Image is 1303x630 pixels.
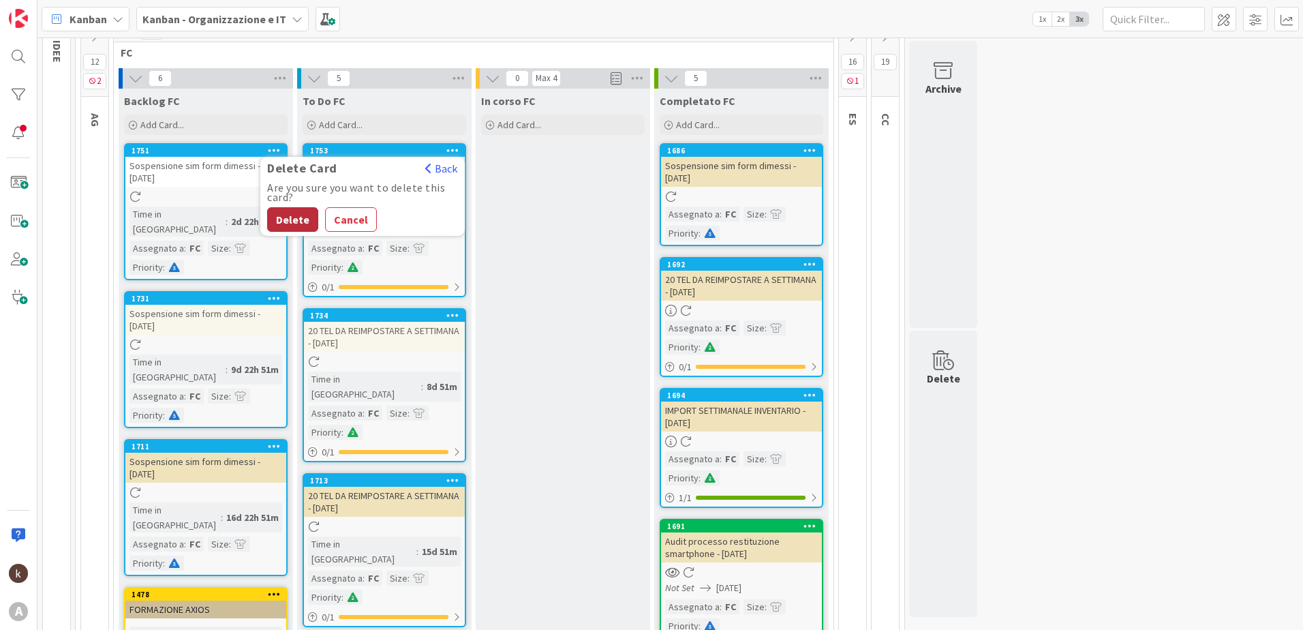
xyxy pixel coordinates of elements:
div: 1691 [667,522,822,531]
i: Not Set [665,582,694,594]
span: : [720,320,722,335]
div: Assegnato a [308,241,363,256]
div: 1478 [132,590,286,599]
div: 1734 [310,311,465,320]
div: FC [186,537,204,552]
span: : [765,451,767,466]
div: Priority [308,260,341,275]
div: Size [386,406,408,421]
span: : [163,260,165,275]
div: Archive [925,80,962,97]
span: Backlog FC [124,94,180,108]
a: 169220 TEL DA REIMPOSTARE A SETTIMANA - [DATE]Assegnato a:FCSize:Priority:0/1 [660,257,823,377]
div: 9d 22h 51m [228,362,282,377]
button: Cancel [325,207,377,232]
div: 1753 [310,146,465,155]
div: 0/1 [304,609,465,626]
div: Priority [129,260,163,275]
div: 1711 [132,442,286,451]
div: Are you sure you want to delete this card? [267,183,458,202]
div: Size [208,537,229,552]
div: Time in [GEOGRAPHIC_DATA] [129,502,221,532]
span: 6 [149,70,172,87]
div: Time in [GEOGRAPHIC_DATA] [129,355,226,385]
span: 0 [506,70,529,87]
span: ES [846,113,860,125]
div: 1691 [661,520,822,532]
div: Assegnato a [665,599,720,614]
div: Assegnato a [308,571,363,586]
div: 16d 22h 51m [223,510,282,525]
span: 5 [327,70,350,87]
span: : [421,379,423,394]
span: 1 / 1 [679,491,692,505]
span: 19 [874,54,897,70]
span: 0 / 1 [322,280,335,295]
div: 1713 [304,475,465,487]
span: AG [89,113,102,127]
span: Add Card... [319,119,363,131]
span: 0 / 1 [679,360,692,374]
div: 1753Delete CardBackAre you sure you want to delete this card?DeleteCancel20 TEL DA REIMPOSTARE A ... [304,145,465,187]
div: 1686Sospensione sim form dimessi - [DATE] [661,145,822,187]
span: : [184,389,186,404]
span: : [765,320,767,335]
div: 1692 [667,260,822,269]
span: 1 [841,73,864,89]
button: Back [425,161,458,176]
div: Size [744,599,765,614]
span: [DATE] [716,581,741,595]
div: 1478FORMAZIONE AXIOS [125,588,286,618]
div: 2d 22h 51m [228,214,282,229]
div: Sospensione sim form dimessi - [DATE] [125,305,286,335]
div: Priority [308,590,341,605]
div: 20 TEL DA REIMPOSTARE A SETTIMANA - [DATE] [304,487,465,517]
div: Priority [129,556,163,571]
span: Kanban [70,11,107,27]
span: : [720,451,722,466]
div: 1731 [125,292,286,305]
span: Add Card... [497,119,541,131]
div: IMPORT SETTIMANALE INVENTARIO - [DATE] [661,402,822,432]
a: 1694IMPORT SETTIMANALE INVENTARIO - [DATE]Assegnato a:FCSize:Priority:1/1 [660,388,823,508]
span: 1x [1033,12,1052,26]
div: Delete [927,370,960,387]
span: In corso FC [481,94,536,108]
div: FC [186,241,204,256]
span: : [699,226,701,241]
span: FC [121,46,816,59]
img: Visit kanbanzone.com [9,9,28,28]
div: Assegnato a [129,537,184,552]
div: 1478 [125,588,286,601]
div: Priority [665,226,699,241]
div: Priority [665,470,699,485]
span: : [363,241,365,256]
div: FC [365,241,382,256]
span: CC [879,113,893,126]
span: : [341,425,343,440]
a: 173420 TEL DA REIMPOSTARE A SETTIMANA - [DATE]Time in [GEOGRAPHIC_DATA]:8d 51mAssegnato a:FCSize:... [303,308,466,462]
div: Size [386,571,408,586]
div: FC [722,451,739,466]
span: 16 [841,54,864,70]
div: FORMAZIONE AXIOS [125,601,286,618]
div: Assegnato a [129,389,184,404]
div: 1694 [667,391,822,400]
span: Delete Card [260,162,344,175]
div: 1734 [304,310,465,322]
div: 1694 [661,389,822,402]
div: Sospensione sim form dimessi - [DATE] [125,453,286,483]
div: Time in [GEOGRAPHIC_DATA] [308,372,421,402]
div: Sospensione sim form dimessi - [DATE] [125,157,286,187]
a: 1731Sospensione sim form dimessi - [DATE]Time in [GEOGRAPHIC_DATA]:9d 22h 51mAssegnato a:FCSize:P... [124,291,288,428]
span: : [221,510,223,525]
span: : [341,260,343,275]
div: 1694IMPORT SETTIMANALE INVENTARIO - [DATE] [661,389,822,432]
div: 173420 TEL DA REIMPOSTARE A SETTIMANA - [DATE] [304,310,465,352]
div: 1711Sospensione sim form dimessi - [DATE] [125,440,286,483]
div: Assegnato a [129,241,184,256]
span: : [720,207,722,222]
a: 1751Sospensione sim form dimessi - [DATE]Time in [GEOGRAPHIC_DATA]:2d 22h 51mAssegnato a:FCSize:P... [124,143,288,280]
a: 171320 TEL DA REIMPOSTARE A SETTIMANA - [DATE]Time in [GEOGRAPHIC_DATA]:15d 51mAssegnato a:FCSize... [303,473,466,627]
span: : [416,544,418,559]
